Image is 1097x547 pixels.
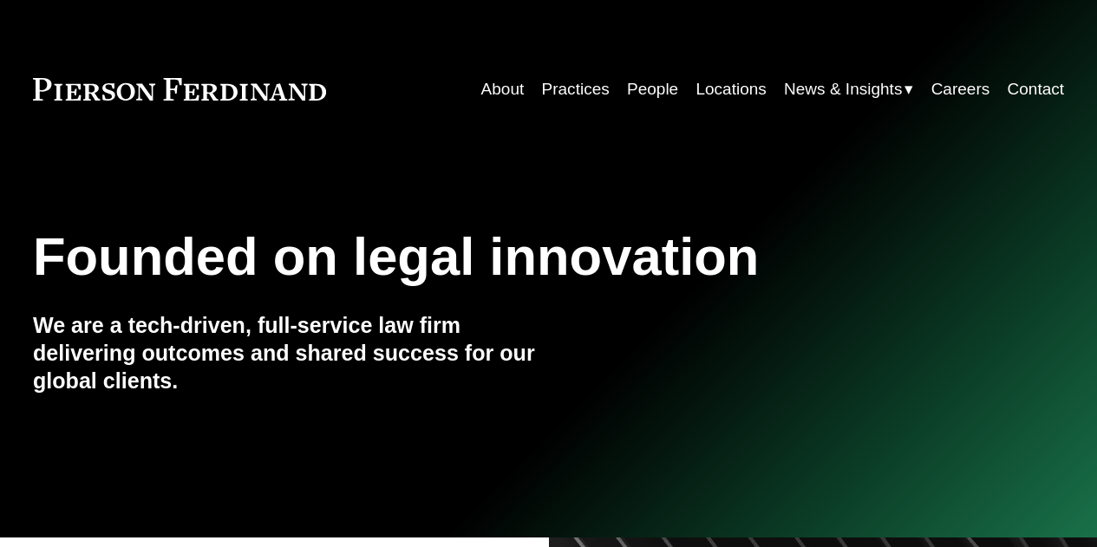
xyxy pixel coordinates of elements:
[481,73,525,106] a: About
[542,73,610,106] a: Practices
[33,226,892,287] h1: Founded on legal innovation
[627,73,678,106] a: People
[784,75,902,104] span: News & Insights
[1008,73,1065,106] a: Contact
[784,73,913,106] a: folder dropdown
[931,73,990,106] a: Careers
[33,312,549,395] h4: We are a tech-driven, full-service law firm delivering outcomes and shared success for our global...
[695,73,766,106] a: Locations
